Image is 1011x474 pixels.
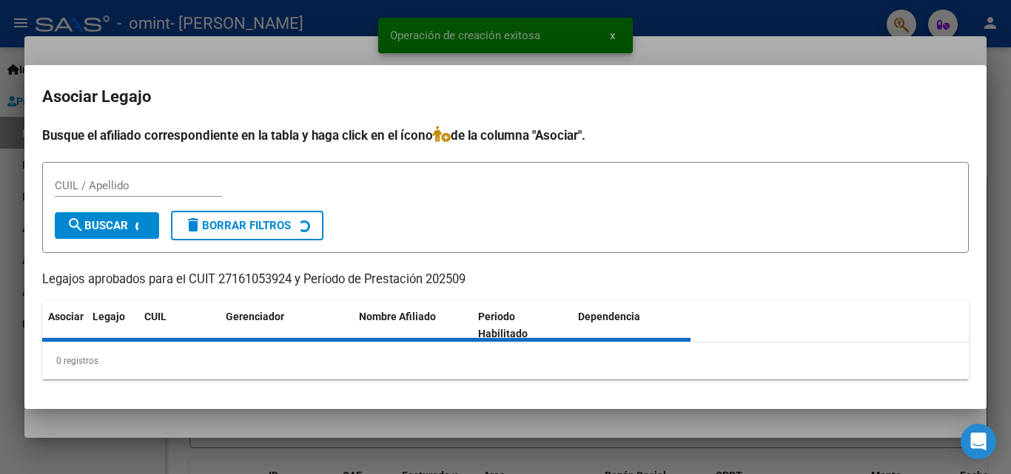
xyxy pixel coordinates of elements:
[93,311,125,322] span: Legajo
[572,301,691,350] datatable-header-cell: Dependencia
[144,311,167,322] span: CUIL
[42,301,87,350] datatable-header-cell: Asociar
[42,83,969,111] h2: Asociar Legajo
[226,311,284,322] span: Gerenciador
[359,311,436,322] span: Nombre Afiliado
[478,311,528,339] span: Periodo Habilitado
[42,126,969,145] h4: Busque el afiliado correspondiente en la tabla y haga click en el ícono de la columna "Asociar".
[472,301,572,350] datatable-header-cell: Periodo Habilitado
[42,271,969,289] p: Legajos aprobados para el CUIT 27161053924 y Período de Prestación 202509
[67,216,84,234] mat-icon: search
[138,301,220,350] datatable-header-cell: CUIL
[353,301,472,350] datatable-header-cell: Nombre Afiliado
[87,301,138,350] datatable-header-cell: Legajo
[578,311,640,322] span: Dependencia
[42,342,969,379] div: 0 registros
[67,219,128,232] span: Buscar
[961,424,996,459] div: Open Intercom Messenger
[55,212,159,239] button: Buscar
[171,211,323,240] button: Borrar Filtros
[184,219,291,232] span: Borrar Filtros
[220,301,353,350] datatable-header-cell: Gerenciador
[48,311,84,322] span: Asociar
[184,216,202,234] mat-icon: delete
